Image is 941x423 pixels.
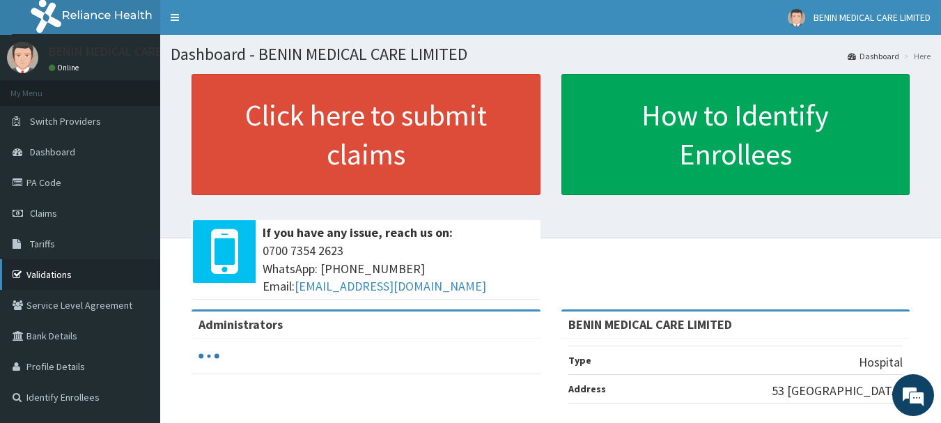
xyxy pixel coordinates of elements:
svg: audio-loading [199,346,219,367]
span: Claims [30,207,57,220]
span: Dashboard [30,146,75,158]
a: [EMAIL_ADDRESS][DOMAIN_NAME] [295,278,486,294]
p: Hospital [859,353,903,371]
b: Address [568,383,606,395]
span: 0700 7354 2623 WhatsApp: [PHONE_NUMBER] Email: [263,242,534,295]
p: BENIN MEDICAL CARE LIMITED [49,45,208,58]
a: Dashboard [848,50,899,62]
img: User Image [7,42,38,73]
span: Tariffs [30,238,55,250]
a: Online [49,63,82,72]
span: Switch Providers [30,115,101,128]
p: 53 [GEOGRAPHIC_DATA] [772,382,903,400]
b: Administrators [199,316,283,332]
b: If you have any issue, reach us on: [263,224,453,240]
a: Click here to submit claims [192,74,541,195]
li: Here [901,50,931,62]
a: How to Identify Enrollees [561,74,910,195]
img: User Image [788,9,805,26]
h1: Dashboard - BENIN MEDICAL CARE LIMITED [171,45,931,63]
strong: BENIN MEDICAL CARE LIMITED [568,316,732,332]
b: Type [568,354,591,367]
span: BENIN MEDICAL CARE LIMITED [814,11,931,24]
